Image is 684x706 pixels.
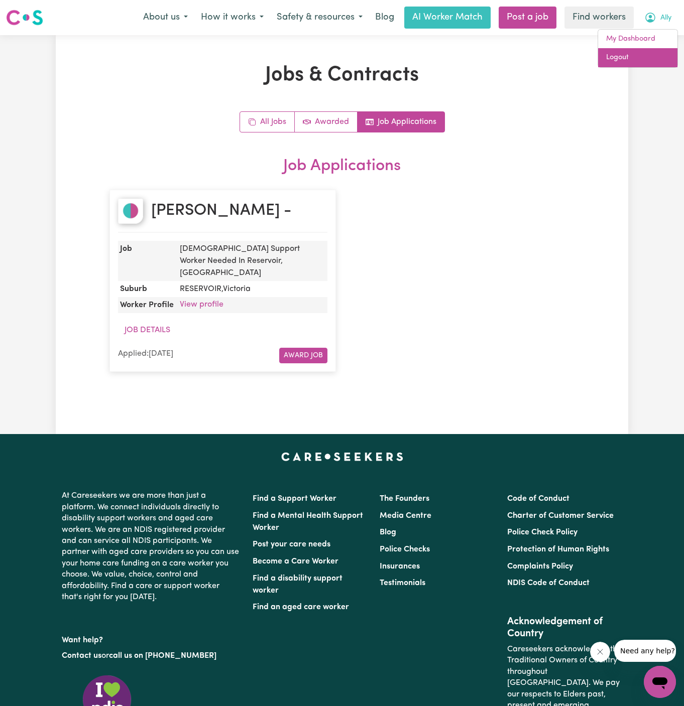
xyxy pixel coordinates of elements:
h2: Acknowledgement of Country [507,616,622,640]
a: Complaints Policy [507,562,573,571]
a: Post a job [499,7,556,29]
h1: Jobs & Contracts [109,63,575,87]
a: Testimonials [380,579,425,587]
a: Contact us [62,652,101,660]
a: AI Worker Match [404,7,491,29]
span: Applied: [DATE] [118,350,173,358]
button: Award Job [279,348,327,363]
a: Logout [598,48,677,67]
button: My Account [638,7,678,28]
p: Want help? [62,631,241,646]
button: Safety & resources [270,7,369,28]
dd: [DEMOGRAPHIC_DATA] Support Worker Needed In Reservoir, [GEOGRAPHIC_DATA] [176,240,327,280]
a: Active jobs [295,112,358,132]
p: At Careseekers we are more than just a platform. We connect individuals directly to disability su... [62,486,241,607]
dt: Job [118,240,176,280]
a: Find an aged care worker [253,603,349,611]
a: Post your care needs [253,540,330,548]
button: How it works [194,7,270,28]
a: Blog [369,7,400,29]
a: Charter of Customer Service [507,512,614,520]
a: Become a Care Worker [253,557,338,566]
button: About us [137,7,194,28]
a: Find a Support Worker [253,495,336,503]
a: View profile [180,301,223,309]
p: or [62,646,241,665]
iframe: Button to launch messaging window [644,666,676,698]
a: Find workers [564,7,634,29]
h2: [PERSON_NAME] - [151,201,291,220]
a: Protection of Human Rights [507,545,609,553]
dt: Worker Profile [118,297,176,313]
dt: Suburb [118,280,176,297]
dd: RESERVOIR , Victoria [176,280,327,297]
iframe: Message from company [614,640,676,662]
img: Careseekers logo [6,9,43,27]
a: call us on [PHONE_NUMBER] [109,652,216,660]
a: Find a Mental Health Support Worker [253,512,363,532]
a: Police Check Policy [507,528,578,536]
a: Job applications [358,112,444,132]
a: Media Centre [380,512,431,520]
a: NDIS Code of Conduct [507,579,590,587]
a: Find a disability support worker [253,575,343,595]
a: The Founders [380,495,429,503]
img: Arpanpreet [118,198,143,223]
a: All jobs [240,112,295,132]
a: My Dashboard [598,30,677,49]
a: Code of Conduct [507,495,569,503]
a: Police Checks [380,545,430,553]
a: Blog [380,528,396,536]
iframe: Close message [590,642,610,662]
h2: Job Applications [109,157,575,176]
div: My Account [598,29,678,68]
a: Insurances [380,562,420,571]
a: Careseekers logo [6,6,43,29]
a: Careseekers home page [281,452,403,460]
span: Ally [660,13,671,24]
button: Job Details [118,321,177,340]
